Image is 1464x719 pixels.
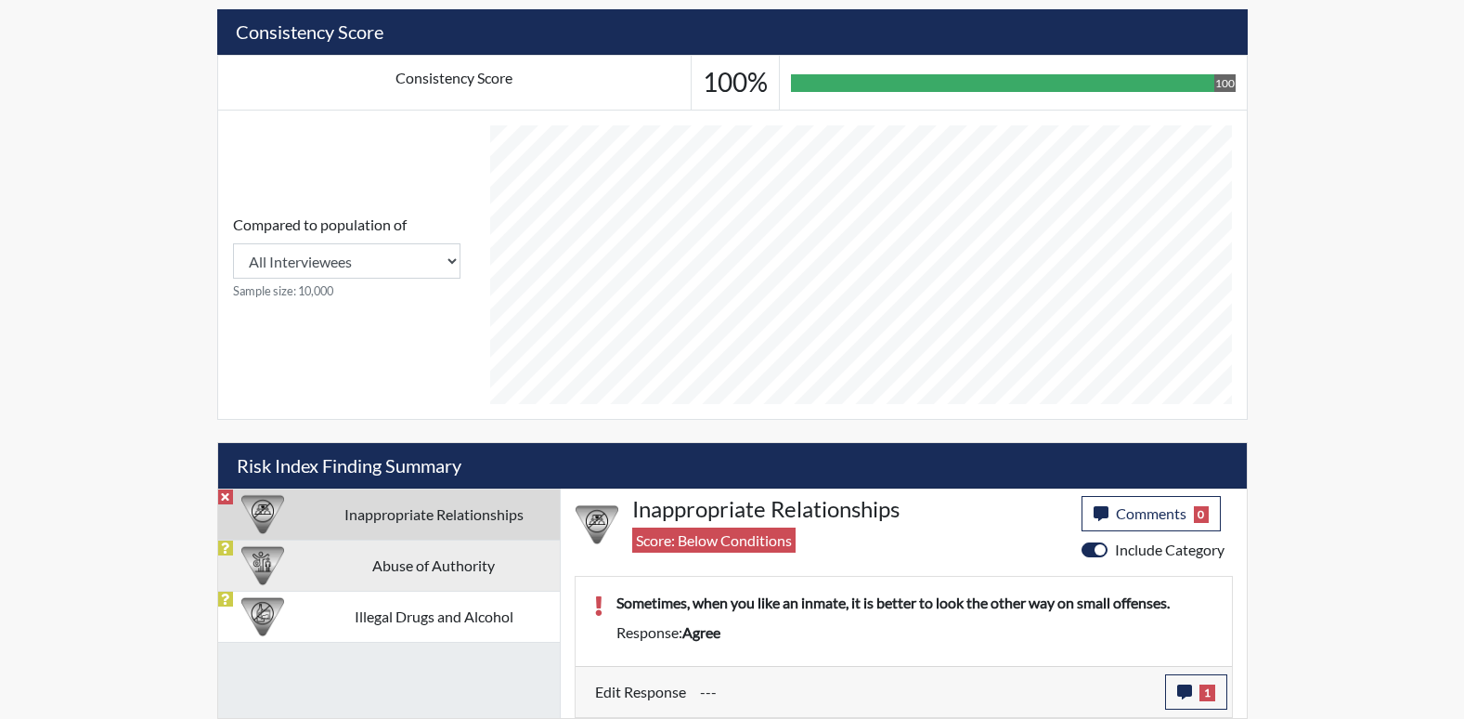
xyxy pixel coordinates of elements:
span: agree [682,623,720,641]
img: CATEGORY%20ICON-14.139f8ef7.png [241,493,284,536]
button: Comments0 [1082,496,1222,531]
td: Illegal Drugs and Alcohol [308,591,560,642]
label: Compared to population of [233,214,407,236]
div: Consistency Score comparison among population [233,214,460,300]
label: Include Category [1115,539,1224,561]
p: Sometimes, when you like an inmate, it is better to look the other way on small offenses. [616,592,1213,614]
div: 100 [1214,74,1236,92]
h3: 100% [703,67,768,98]
span: 1 [1199,685,1215,701]
div: Response: [602,621,1227,644]
img: CATEGORY%20ICON-14.139f8ef7.png [576,503,618,546]
button: 1 [1165,674,1227,710]
h5: Consistency Score [217,9,1248,55]
img: CATEGORY%20ICON-01.94e51fac.png [241,544,284,587]
td: Abuse of Authority [308,540,560,591]
h5: Risk Index Finding Summary [218,443,1247,489]
img: CATEGORY%20ICON-12.0f6f1024.png [241,595,284,638]
div: Update the test taker's response, the change might impact the score [686,674,1165,710]
h4: Inappropriate Relationships [632,496,1068,523]
small: Sample size: 10,000 [233,282,460,300]
span: Score: Below Conditions [632,528,796,553]
span: Comments [1116,504,1186,522]
td: Consistency Score [217,56,691,111]
label: Edit Response [595,674,686,710]
span: 0 [1194,506,1210,523]
td: Inappropriate Relationships [308,489,560,540]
